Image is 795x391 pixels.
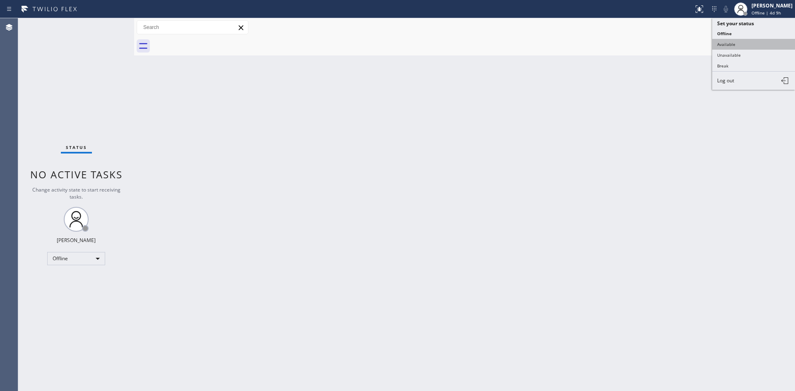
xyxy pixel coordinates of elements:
span: Status [66,144,87,150]
span: Change activity state to start receiving tasks. [32,186,120,200]
div: Offline [47,252,105,265]
div: [PERSON_NAME] [57,237,96,244]
button: Mute [720,3,732,15]
div: [PERSON_NAME] [752,2,793,9]
span: No active tasks [30,168,123,181]
span: Offline | 4d 9h [752,10,781,16]
input: Search [137,21,248,34]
